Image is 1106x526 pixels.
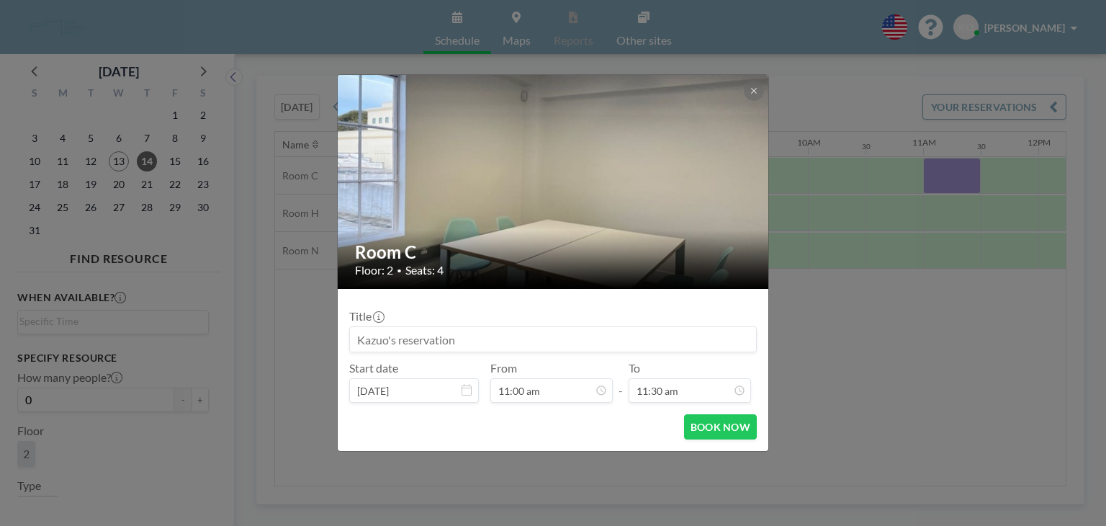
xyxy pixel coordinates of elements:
input: Kazuo's reservation [350,327,756,352]
span: Floor: 2 [355,263,393,277]
img: 537.JPG [338,19,770,344]
button: BOOK NOW [684,414,757,440]
label: To [629,361,640,375]
label: Title [349,309,383,324]
span: Seats: 4 [405,263,444,277]
label: From [490,361,517,375]
span: - [619,366,623,398]
label: Start date [349,361,398,375]
h2: Room C [355,241,752,263]
span: • [397,265,402,276]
